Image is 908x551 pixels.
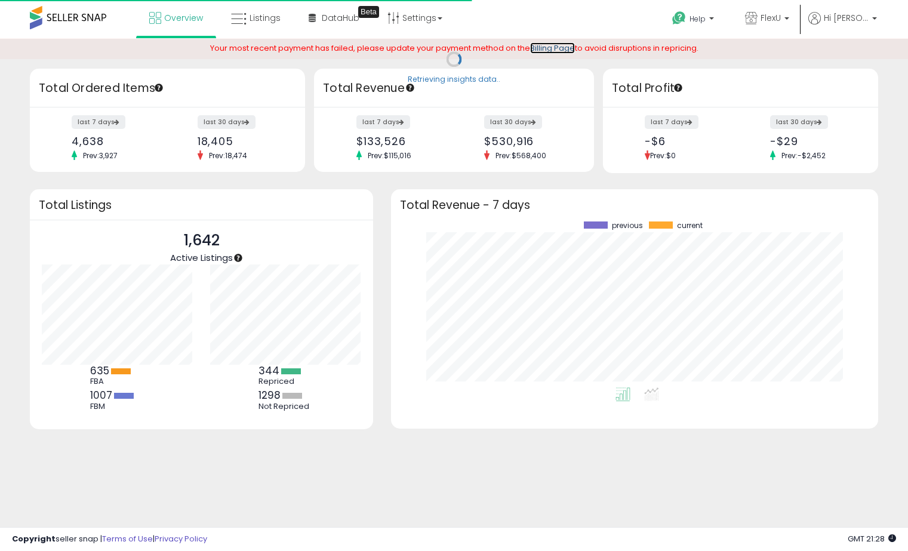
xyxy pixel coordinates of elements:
h3: Total Listings [39,201,364,210]
div: -$29 [770,135,857,147]
span: Prev: 18,474 [203,150,253,161]
span: Overview [164,12,203,24]
span: Prev: $0 [650,150,676,161]
span: Active Listings [170,251,233,264]
h3: Total Revenue - 7 days [400,201,869,210]
div: Retrieving insights data.. [408,74,500,85]
span: DataHub [322,12,359,24]
div: -$6 [645,135,731,147]
span: 2025-10-9 21:28 GMT [848,533,896,544]
label: last 7 days [356,115,410,129]
a: Hi [PERSON_NAME] [808,12,877,39]
a: Billing Page [530,42,575,54]
span: Prev: 3,927 [77,150,124,161]
div: Tooltip anchor [405,82,415,93]
h3: Total Profit [612,80,869,97]
b: 1298 [258,388,281,402]
div: FBA [90,377,144,386]
label: last 30 days [484,115,542,129]
b: 635 [90,364,109,378]
div: Not Repriced [258,402,312,411]
span: Your most recent payment has failed, please update your payment method on the to avoid disruption... [210,42,698,54]
span: current [677,221,703,230]
a: Terms of Use [102,533,153,544]
div: FBM [90,402,144,411]
span: Hi [PERSON_NAME] [824,12,869,24]
p: 1,642 [170,229,233,252]
span: Prev: -$2,452 [775,150,832,161]
a: Privacy Policy [155,533,207,544]
div: $133,526 [356,135,445,147]
i: Get Help [672,11,687,26]
div: seller snap | | [12,534,207,545]
div: $530,916 [484,135,573,147]
span: Prev: $568,400 [490,150,552,161]
span: previous [612,221,643,230]
label: last 30 days [770,115,828,129]
div: 4,638 [72,135,158,147]
label: last 30 days [198,115,256,129]
b: 344 [258,364,279,378]
h3: Total Revenue [323,80,585,97]
a: Help [663,2,726,39]
div: Tooltip anchor [358,6,379,18]
span: Help [690,14,706,24]
div: Tooltip anchor [673,82,684,93]
strong: Copyright [12,533,56,544]
span: Prev: $115,016 [362,150,417,161]
div: Tooltip anchor [233,253,244,263]
div: Tooltip anchor [153,82,164,93]
span: Listings [250,12,281,24]
span: FlexU [761,12,781,24]
div: 18,405 [198,135,284,147]
b: 1007 [90,388,112,402]
label: last 7 days [645,115,698,129]
div: Repriced [258,377,312,386]
label: last 7 days [72,115,125,129]
h3: Total Ordered Items [39,80,296,97]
